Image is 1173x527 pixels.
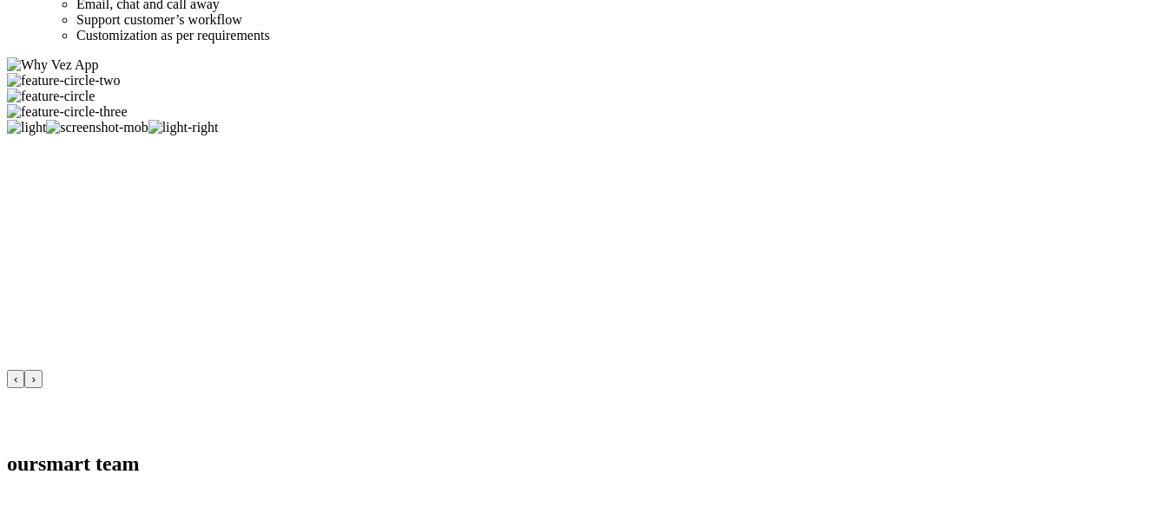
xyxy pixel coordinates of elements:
[7,452,1166,476] h2: our
[7,57,98,73] img: Why Vez App
[7,73,121,89] img: feature-circle-two
[46,120,148,135] img: screenshot-mob
[76,28,1166,43] li: Customization as per requirements
[7,120,46,135] img: light
[7,104,128,120] img: feature-circle-three
[7,89,95,104] img: feature-circle
[76,12,1166,28] li: Support customer’s workflow
[31,372,35,385] span: Next
[148,120,219,135] img: light-right
[14,372,17,385] span: Previous
[38,452,140,475] span: smart team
